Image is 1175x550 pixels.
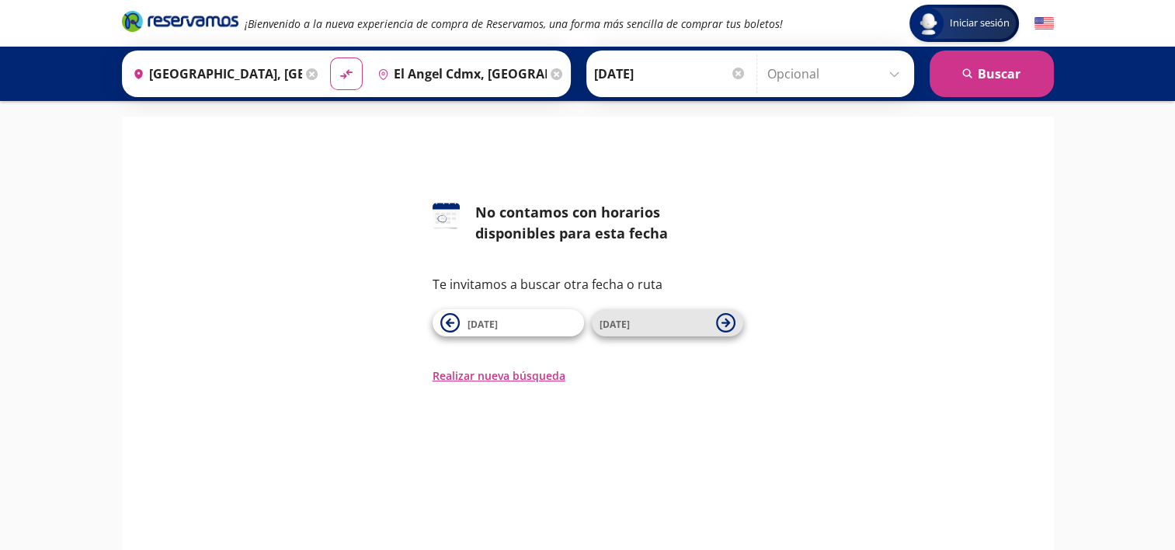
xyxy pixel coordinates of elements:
[767,54,906,93] input: Opcional
[592,309,743,336] button: [DATE]
[944,16,1016,31] span: Iniciar sesión
[371,54,547,93] input: Buscar Destino
[600,318,630,331] span: [DATE]
[930,50,1054,97] button: Buscar
[127,54,302,93] input: Buscar Origen
[468,318,498,331] span: [DATE]
[245,16,783,31] em: ¡Bienvenido a la nueva experiencia de compra de Reservamos, una forma más sencilla de comprar tus...
[1034,14,1054,33] button: English
[433,367,565,384] button: Realizar nueva búsqueda
[433,275,743,294] p: Te invitamos a buscar otra fecha o ruta
[122,9,238,33] i: Brand Logo
[594,54,746,93] input: Elegir Fecha
[475,202,743,244] div: No contamos con horarios disponibles para esta fecha
[433,309,584,336] button: [DATE]
[122,9,238,37] a: Brand Logo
